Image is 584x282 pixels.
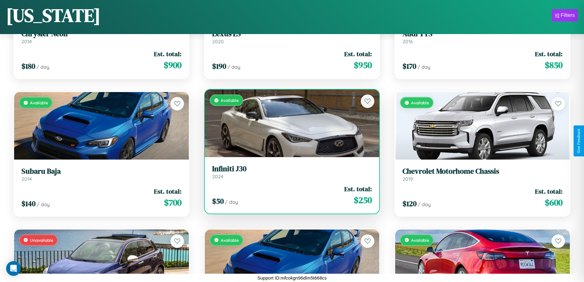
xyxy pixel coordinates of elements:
h3: Lexus ES [212,29,372,38]
span: Available [30,100,48,105]
span: Available [221,98,239,103]
a: Infiniti J302024 [212,164,372,180]
span: $ 900 [164,59,181,71]
a: Subaru Baja2014 [21,167,181,182]
span: $ 180 [21,61,35,71]
span: Est. total: [344,184,372,193]
span: / day [225,199,238,205]
span: Available [411,100,429,105]
span: $ 140 [21,199,36,209]
span: $ 600 [545,196,563,209]
span: $ 120 [403,199,417,209]
span: $ 700 [164,196,181,209]
span: $ 250 [354,194,372,206]
span: / day [227,64,240,70]
a: Chrysler Neon2014 [21,29,181,44]
span: $ 190 [212,61,226,71]
h3: Audi TTS [403,29,563,38]
span: / day [37,201,50,207]
h3: Infiniti J30 [212,164,372,173]
span: $ 170 [403,61,416,71]
h3: Subaru Baja [21,167,181,176]
span: 2019 [403,176,413,182]
p: Support ID: mfcokgn96dlm5t668cs [258,274,327,282]
span: 2024 [212,173,223,180]
span: Unavailable [30,238,53,243]
h1: [US_STATE] [6,3,101,28]
span: Available [221,238,239,243]
span: Est. total: [154,49,181,58]
span: Est. total: [535,49,563,58]
button: Filters [552,9,578,21]
a: Audi TTS2016 [403,29,563,44]
span: 2014 [21,38,32,44]
div: Filters [561,12,575,18]
div: Give Feedback [577,129,581,153]
span: Est. total: [344,49,372,58]
span: / day [36,64,49,70]
span: Est. total: [535,187,563,196]
span: 2014 [21,176,32,182]
a: Lexus ES2020 [212,29,372,44]
span: Available [411,238,429,243]
span: Est. total: [154,187,181,196]
span: $ 950 [354,59,372,71]
a: Chevrolet Motorhome Chassis2019 [403,167,563,182]
h3: Chrysler Neon [21,29,181,38]
span: / day [418,201,431,207]
div: Open Intercom Messenger [6,261,21,276]
span: 2020 [212,38,224,44]
span: 2016 [403,38,413,44]
span: $ 850 [545,59,563,71]
h3: Chevrolet Motorhome Chassis [403,167,563,176]
span: $ 50 [212,196,224,206]
span: / day [418,64,430,70]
